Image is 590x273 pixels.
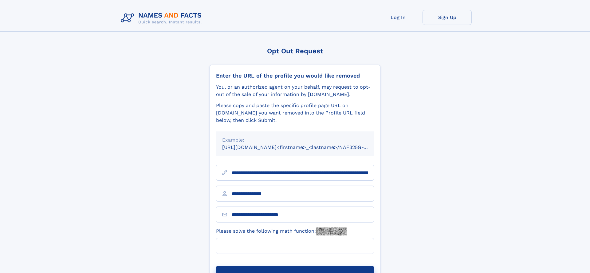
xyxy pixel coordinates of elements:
a: Log In [373,10,423,25]
div: Enter the URL of the profile you would like removed [216,72,374,79]
div: Opt Out Request [210,47,380,55]
img: Logo Names and Facts [118,10,207,26]
div: Example: [222,136,368,144]
a: Sign Up [423,10,472,25]
small: [URL][DOMAIN_NAME]<firstname>_<lastname>/NAF325G-xxxxxxxx [222,144,386,150]
label: Please solve the following math function: [216,227,347,235]
div: Please copy and paste the specific profile page URL on [DOMAIN_NAME] you want removed into the Pr... [216,102,374,124]
div: You, or an authorized agent on your behalf, may request to opt-out of the sale of your informatio... [216,83,374,98]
